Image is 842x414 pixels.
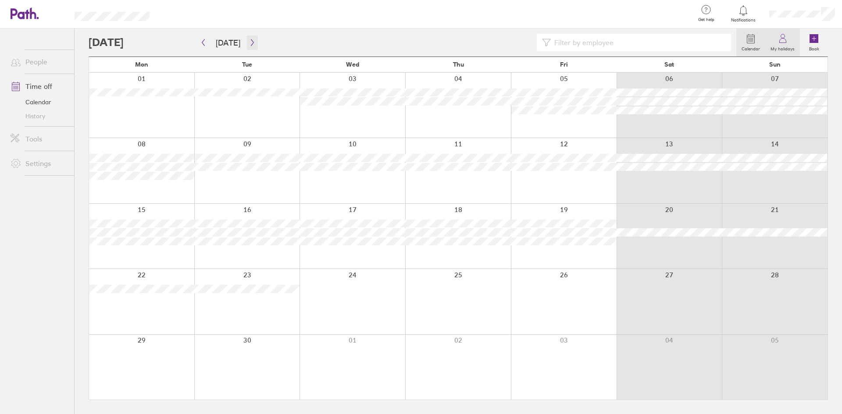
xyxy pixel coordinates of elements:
[209,35,247,50] button: [DATE]
[4,130,74,148] a: Tools
[4,95,74,109] a: Calendar
[551,34,726,51] input: Filter by employee
[769,61,781,68] span: Sun
[664,61,674,68] span: Sat
[729,4,758,23] a: Notifications
[736,28,765,57] a: Calendar
[765,28,800,57] a: My holidays
[135,61,148,68] span: Mon
[4,109,74,123] a: History
[453,61,464,68] span: Thu
[242,61,252,68] span: Tue
[4,53,74,71] a: People
[560,61,568,68] span: Fri
[4,155,74,172] a: Settings
[736,44,765,52] label: Calendar
[729,18,758,23] span: Notifications
[800,28,828,57] a: Book
[346,61,359,68] span: Wed
[692,17,721,22] span: Get help
[804,44,824,52] label: Book
[765,44,800,52] label: My holidays
[4,78,74,95] a: Time off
